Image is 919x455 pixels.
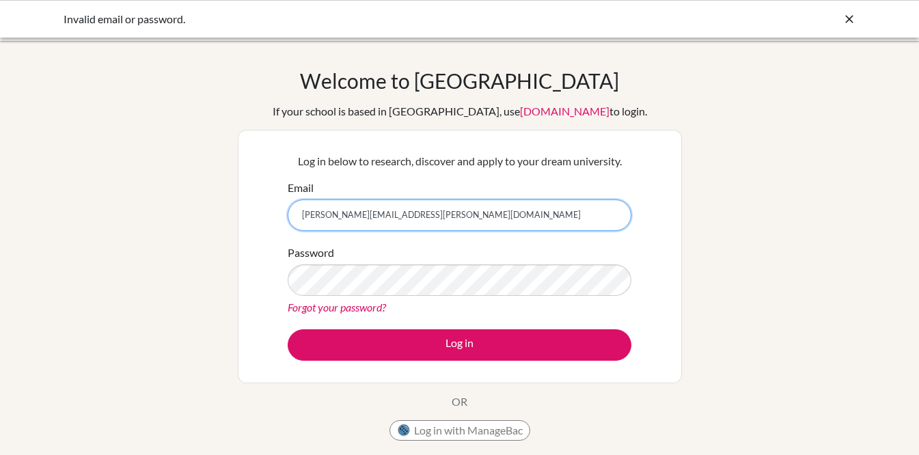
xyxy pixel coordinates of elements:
label: Email [288,180,314,196]
button: Log in with ManageBac [389,420,530,441]
a: Forgot your password? [288,301,386,314]
div: If your school is based in [GEOGRAPHIC_DATA], use to login. [273,103,647,120]
h1: Welcome to [GEOGRAPHIC_DATA] [300,68,619,93]
a: [DOMAIN_NAME] [520,105,609,118]
button: Log in [288,329,631,361]
p: Log in below to research, discover and apply to your dream university. [288,153,631,169]
label: Password [288,245,334,261]
p: OR [452,394,467,410]
div: Invalid email or password. [64,11,651,27]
